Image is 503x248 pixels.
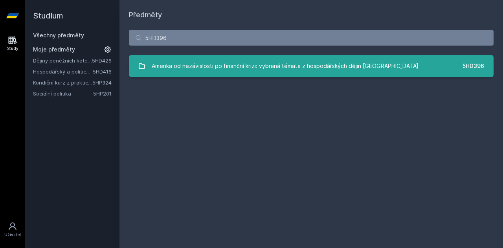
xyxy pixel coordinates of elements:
[129,9,494,20] h1: Předměty
[129,30,494,46] input: Název nebo ident předmětu…
[33,79,92,86] a: Kondiční kurz z praktické hospodářské politiky
[33,90,93,97] a: Sociální politika
[33,57,92,64] a: Dějiny peněžních kategorií a institucí
[33,32,84,39] a: Všechny předměty
[463,62,484,70] div: 5HD396
[129,55,494,77] a: Amerika od nezávislosti po finanční krizi: vybraná témata z hospodářských dějin [GEOGRAPHIC_DATA]...
[33,68,93,75] a: Hospodářský a politický vývoj Evropy ve 20.století
[93,90,112,97] a: 5HP201
[7,46,18,51] div: Study
[93,68,112,75] a: 5HD416
[4,232,21,238] div: Uživatel
[152,58,419,74] div: Amerika od nezávislosti po finanční krizi: vybraná témata z hospodářských dějin [GEOGRAPHIC_DATA]
[2,218,24,242] a: Uživatel
[2,31,24,55] a: Study
[92,57,112,64] a: 5HD426
[33,46,75,53] span: Moje předměty
[92,79,112,86] a: 5HP324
